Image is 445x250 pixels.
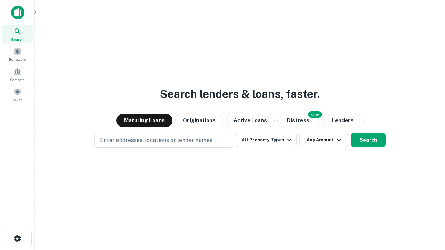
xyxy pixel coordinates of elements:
[94,133,233,148] button: Enter addresses, locations or lender names
[175,114,223,127] button: Originations
[11,6,24,19] img: capitalize-icon.png
[13,97,23,102] span: Saved
[2,25,33,43] a: Search
[100,136,212,144] p: Enter addresses, locations or lender names
[2,45,33,64] a: Borrowers
[351,133,386,147] button: Search
[9,57,26,62] span: Borrowers
[322,114,364,127] button: Lenders
[160,86,320,102] h3: Search lenders & loans, faster.
[410,194,445,228] iframe: Chat Widget
[226,114,275,127] button: Active Loans
[2,85,33,104] a: Saved
[236,133,297,147] button: All Property Types
[277,114,319,127] button: Search distressed loans with lien and other non-mortgage details.
[10,77,24,82] span: Contacts
[116,114,172,127] button: Maturing Loans
[308,111,322,118] div: NEW
[299,133,348,147] button: Any Amount
[11,36,24,42] span: Search
[2,65,33,84] a: Contacts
